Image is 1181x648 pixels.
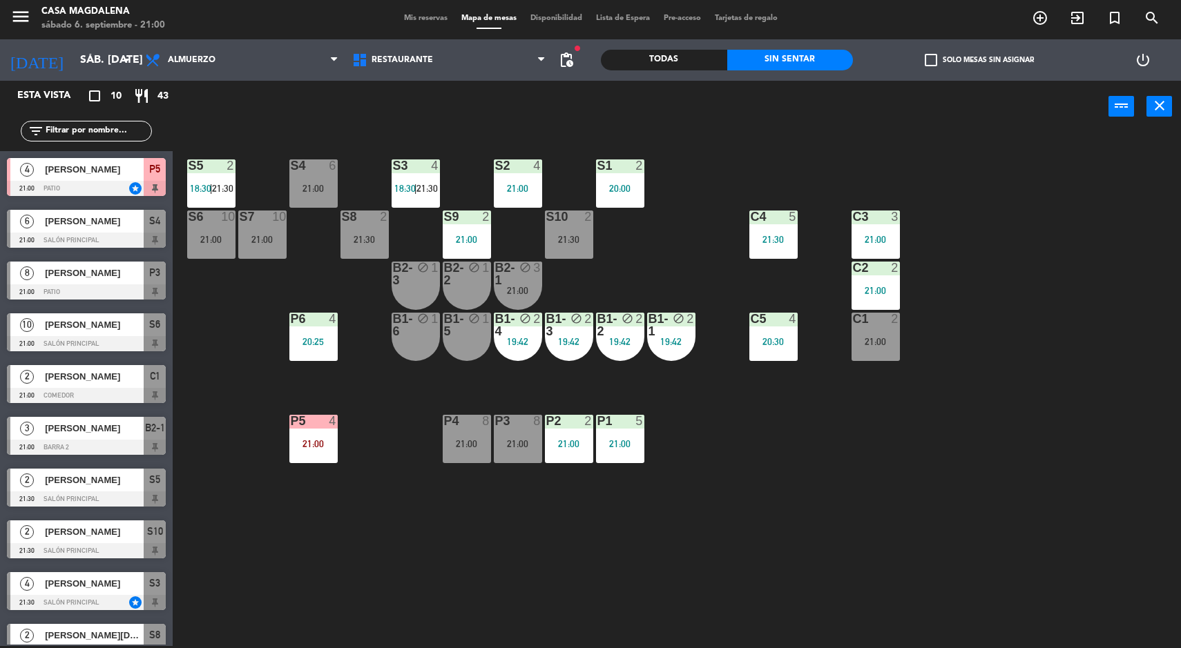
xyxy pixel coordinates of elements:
i: filter_list [28,123,44,139]
span: P3 [149,264,160,281]
i: block [622,313,633,324]
label: Solo mesas sin asignar [925,54,1034,66]
div: 1 [482,313,490,325]
div: 8 [482,415,490,427]
input: Filtrar por nombre... [44,124,151,139]
div: C2 [853,262,854,274]
span: fiber_manual_record [573,44,582,52]
span: 18:30 [190,183,211,194]
span: [PERSON_NAME] [45,473,144,487]
div: 3 [533,262,541,274]
span: | [414,183,417,194]
div: 5 [635,415,644,427]
div: 2 [584,313,593,325]
i: close [1151,97,1168,114]
div: 2 [891,313,899,325]
i: add_circle_outline [1032,10,1048,26]
div: 21:00 [494,439,542,449]
span: S3 [149,575,160,591]
div: 21:30 [340,235,389,244]
div: 10 [272,210,286,223]
span: S8 [149,627,160,643]
i: menu [10,6,31,27]
div: sábado 6. septiembre - 21:00 [41,19,165,32]
div: 21:00 [238,235,287,244]
div: 21:00 [443,439,491,449]
div: P4 [444,415,445,427]
span: 21:30 [212,183,233,194]
span: 6 [20,215,34,228]
span: pending_actions [558,52,575,68]
div: C3 [853,210,854,223]
div: 2 [584,415,593,427]
div: 21:00 [443,235,491,244]
div: 1 [482,262,490,274]
span: [PERSON_NAME] [45,576,144,591]
div: 2 [891,262,899,274]
div: 21:30 [749,235,798,244]
div: P2 [546,415,547,427]
span: 2 [20,473,34,487]
button: menu [10,6,31,32]
i: turned_in_not [1106,10,1123,26]
span: Mis reservas [397,14,454,22]
span: [PERSON_NAME] [45,524,144,539]
span: Mapa de mesas [454,14,524,22]
div: 20:30 [749,337,798,346]
i: block [519,262,531,273]
div: B1-5 [444,313,445,337]
div: B2-2 [444,262,445,286]
span: S4 [149,213,160,229]
div: 20:25 [289,337,338,346]
div: 2 [686,313,695,325]
div: S1 [597,159,598,172]
div: 4 [789,313,797,325]
i: block [417,262,429,273]
div: 4 [329,415,337,427]
div: B2-3 [393,262,394,286]
span: Disponibilidad [524,14,589,22]
span: check_box_outline_blank [925,54,937,66]
i: power_input [1113,97,1130,114]
span: 18:30 [394,183,416,194]
div: 3 [891,210,899,223]
span: 4 [20,577,34,591]
span: 43 [157,88,169,104]
div: Casa Magdalena [41,5,165,19]
div: 2 [635,159,644,172]
i: exit_to_app [1069,10,1086,26]
div: 21:00 [187,235,236,244]
div: 21:00 [289,184,338,193]
div: 21:00 [494,184,542,193]
span: 8 [20,266,34,280]
div: Esta vista [7,88,99,104]
i: block [417,313,429,324]
span: P5 [149,161,160,177]
div: 1 [431,313,439,325]
span: 10 [111,88,122,104]
div: Todas [601,50,727,70]
span: Pre-acceso [657,14,708,22]
i: block [468,313,480,324]
button: power_input [1108,96,1134,117]
span: 3 [20,422,34,435]
span: [PERSON_NAME] [45,369,144,384]
button: close [1146,96,1172,117]
span: [PERSON_NAME] [45,162,144,177]
i: power_settings_new [1135,52,1151,68]
div: S2 [495,159,496,172]
div: 8 [533,415,541,427]
i: block [468,262,480,273]
div: 19:42 [545,337,593,346]
span: [PERSON_NAME][DATE] [45,628,144,642]
div: C1 [853,313,854,325]
div: 21:00 [596,439,644,449]
span: [PERSON_NAME] [45,214,144,228]
div: P3 [495,415,496,427]
div: 21:00 [852,235,900,244]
